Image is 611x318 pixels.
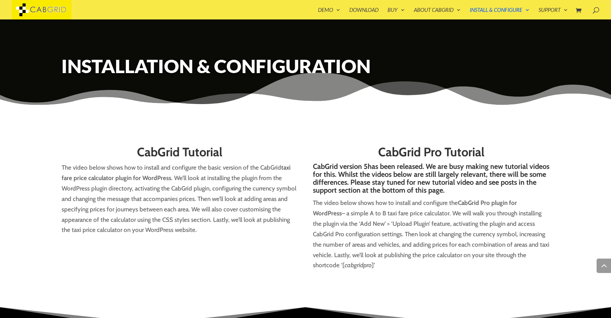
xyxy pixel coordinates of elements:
[414,7,461,19] a: About CabGrid
[62,164,291,182] strong: taxi fare price calculator plugin for WordPress
[313,198,550,270] p: The video below shows how to install and configure the – a simple A to B taxi fare price calculat...
[313,162,368,171] a: CabGrid version 5
[313,199,517,217] strong: CabGrid Pro plugin for WordPress
[318,7,340,19] a: Demo
[345,261,372,269] em: cabgridpro
[62,162,298,235] p: The video below shows how to install and configure the basic version of the CabGrid . We’ll look ...
[470,7,530,19] a: Install & Configure
[61,56,550,80] h1: Installation & Configuration
[539,7,568,19] a: Support
[12,5,71,13] a: CabGrid Taxi Plugin
[349,7,378,19] a: Download
[313,162,550,198] h4: has been released. We are busy making new tutorial videos for this. Whilst the videos below are s...
[313,145,550,162] h1: CabGrid Pro Tutorial
[62,145,298,162] h1: CabGrid Tutorial
[388,7,405,19] a: Buy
